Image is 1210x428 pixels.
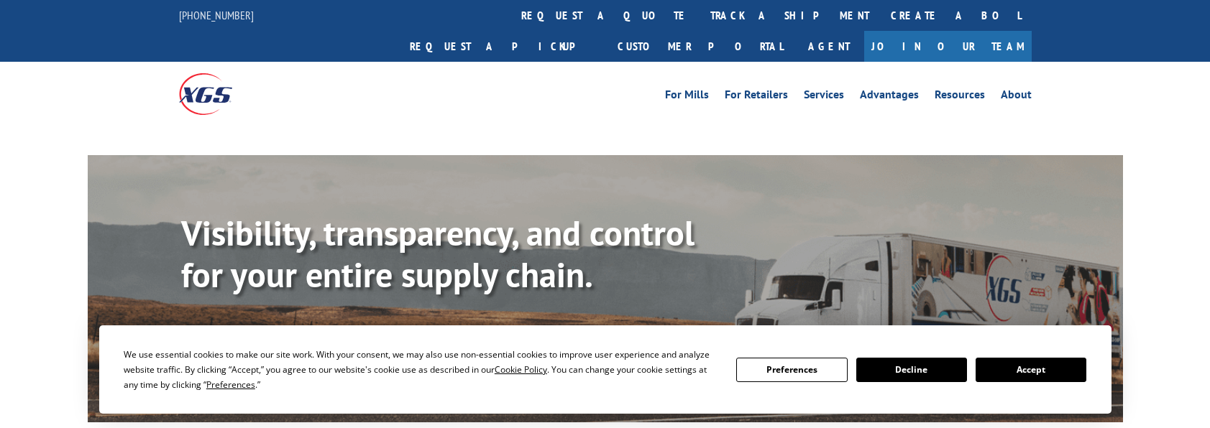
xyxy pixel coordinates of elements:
[804,89,844,105] a: Services
[206,378,255,391] span: Preferences
[99,325,1112,414] div: Cookie Consent Prompt
[725,89,788,105] a: For Retailers
[976,358,1086,382] button: Accept
[864,31,1032,62] a: Join Our Team
[794,31,864,62] a: Agent
[399,31,607,62] a: Request a pickup
[736,358,847,382] button: Preferences
[1001,89,1032,105] a: About
[665,89,709,105] a: For Mills
[860,89,919,105] a: Advantages
[179,8,254,22] a: [PHONE_NUMBER]
[124,347,719,392] div: We use essential cookies to make our site work. With your consent, we may also use non-essential ...
[607,31,794,62] a: Customer Portal
[935,89,985,105] a: Resources
[495,363,547,376] span: Cookie Policy
[181,210,695,297] b: Visibility, transparency, and control for your entire supply chain.
[856,358,967,382] button: Decline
